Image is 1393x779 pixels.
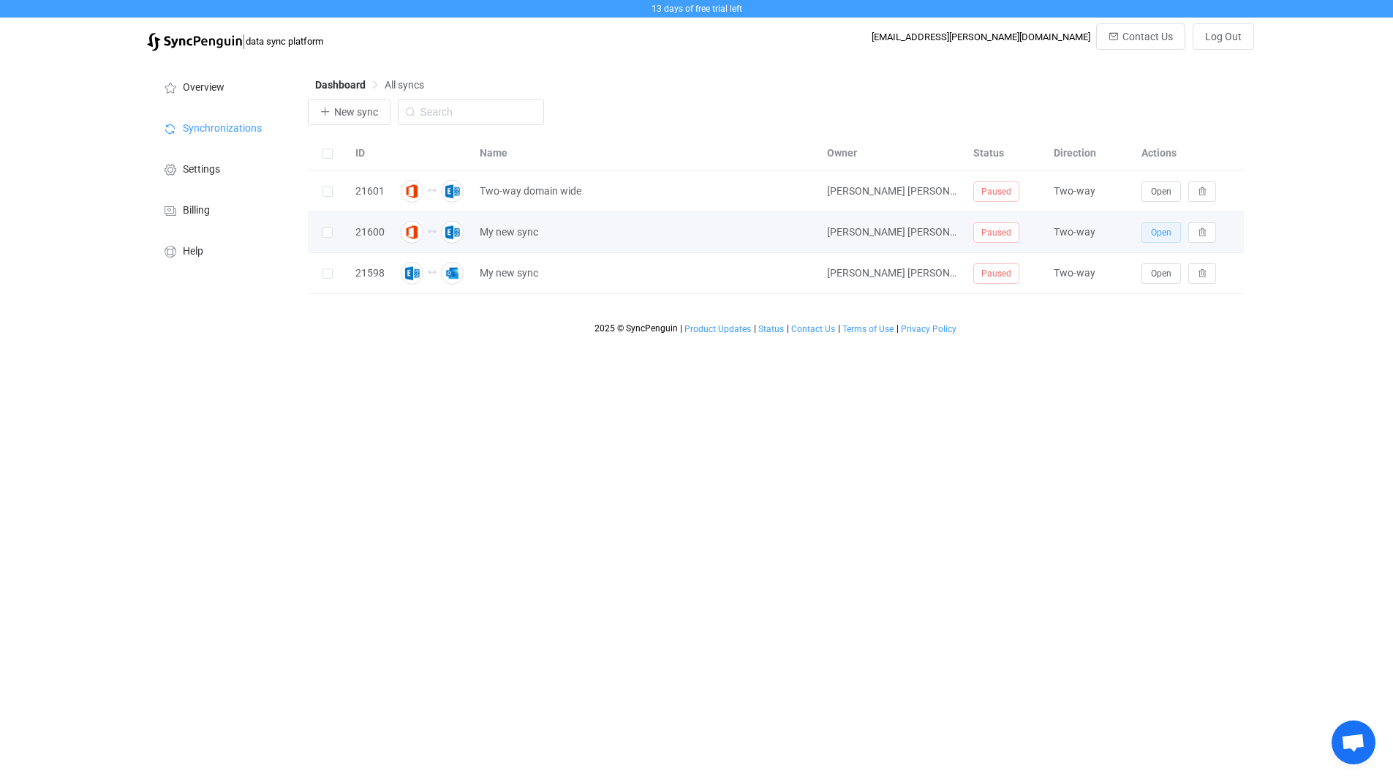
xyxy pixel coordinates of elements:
[348,224,392,241] div: 21600
[1332,720,1375,764] div: Open chat
[1151,227,1171,238] span: Open
[1151,268,1171,279] span: Open
[652,4,742,14] span: 13 days of free trial left
[973,181,1019,202] span: Paused
[480,224,538,241] span: My new sync
[480,183,581,200] span: Two-way domain wide
[1046,265,1134,282] div: Two-way
[827,185,986,197] span: [PERSON_NAME] [PERSON_NAME]
[147,148,293,189] a: Settings
[441,221,464,244] img: exchange.png
[183,164,220,176] span: Settings
[401,221,423,244] img: microsoft365.png
[787,323,789,334] span: |
[315,79,366,91] span: Dashboard
[401,262,423,285] img: exchange.png
[1141,226,1181,238] a: Open
[842,324,894,334] a: Terms of Use
[147,66,293,107] a: Overview
[901,324,956,334] span: Privacy Policy
[348,183,392,200] div: 21601
[827,267,986,279] span: [PERSON_NAME] [PERSON_NAME]
[820,145,966,162] div: Owner
[308,99,390,125] button: New sync
[147,189,293,230] a: Billing
[334,106,378,118] span: New sync
[1122,31,1173,42] span: Contact Us
[1205,31,1242,42] span: Log Out
[1141,263,1181,284] button: Open
[684,324,751,334] span: Product Updates
[147,107,293,148] a: Synchronizations
[680,323,682,334] span: |
[147,33,242,51] img: syncpenguin.svg
[441,180,464,203] img: exchange.png
[872,31,1090,42] div: [EMAIL_ADDRESS][PERSON_NAME][DOMAIN_NAME]
[973,263,1019,284] span: Paused
[472,145,820,162] div: Name
[183,246,203,257] span: Help
[147,230,293,271] a: Help
[183,82,224,94] span: Overview
[183,205,210,217] span: Billing
[842,324,894,334] span: Terms of Use
[827,226,986,238] span: [PERSON_NAME] [PERSON_NAME]
[900,324,957,334] a: Privacy Policy
[594,323,678,334] span: 2025 © SyncPenguin
[1096,23,1185,50] button: Contact Us
[385,79,424,91] span: All syncs
[790,324,836,334] a: Contact Us
[966,145,1046,162] div: Status
[1046,224,1134,241] div: Two-way
[896,323,899,334] span: |
[147,31,323,51] a: |data sync platform
[183,123,262,135] span: Synchronizations
[348,145,392,162] div: ID
[401,180,423,203] img: microsoft365.png
[1193,23,1254,50] button: Log Out
[838,323,840,334] span: |
[348,265,392,282] div: 21598
[791,324,835,334] span: Contact Us
[1046,183,1134,200] div: Two-way
[1134,145,1244,162] div: Actions
[758,324,784,334] span: Status
[1141,185,1181,197] a: Open
[315,80,424,90] div: Breadcrumb
[441,262,464,285] img: outlook.png
[246,36,323,47] span: data sync platform
[1141,181,1181,202] button: Open
[1141,222,1181,243] button: Open
[1046,145,1134,162] div: Direction
[684,324,752,334] a: Product Updates
[973,222,1019,243] span: Paused
[1151,187,1171,197] span: Open
[398,99,544,125] input: Search
[758,324,785,334] a: Status
[1141,267,1181,279] a: Open
[242,31,246,51] span: |
[754,323,756,334] span: |
[480,265,538,282] span: My new sync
